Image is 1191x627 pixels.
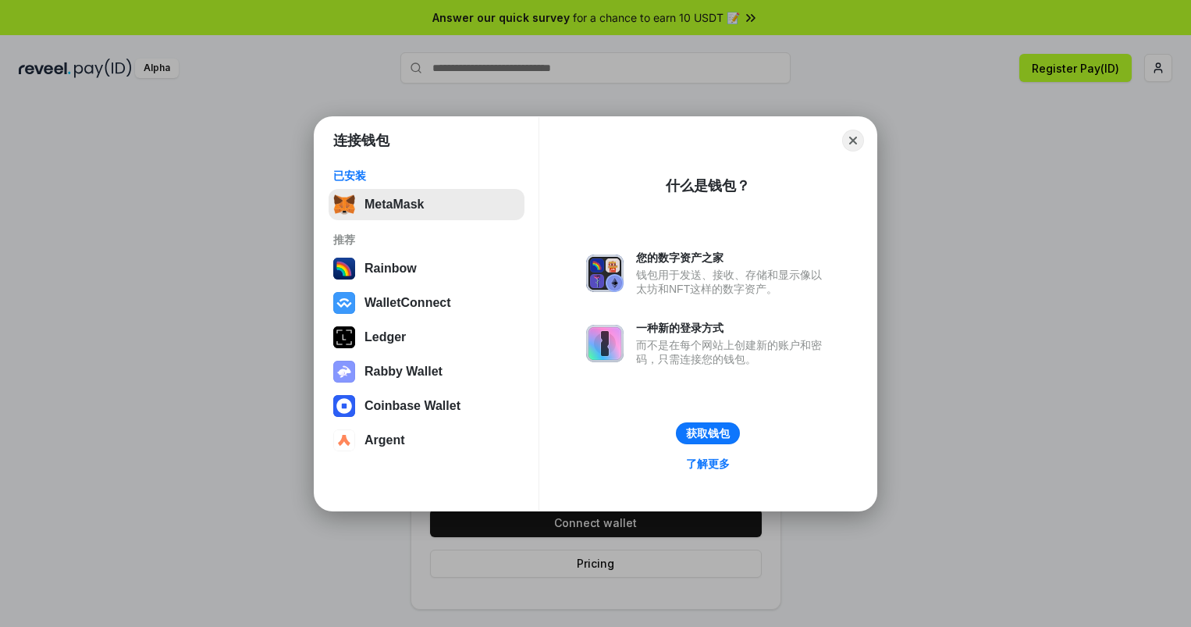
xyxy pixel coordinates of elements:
img: svg+xml,%3Csvg%20width%3D%2228%22%20height%3D%2228%22%20viewBox%3D%220%200%2028%2028%22%20fill%3D... [333,292,355,314]
button: Argent [329,425,524,456]
img: svg+xml,%3Csvg%20xmlns%3D%22http%3A%2F%2Fwww.w3.org%2F2000%2Fsvg%22%20fill%3D%22none%22%20viewBox... [586,325,624,362]
button: Ledger [329,322,524,353]
img: svg+xml,%3Csvg%20width%3D%2228%22%20height%3D%2228%22%20viewBox%3D%220%200%2028%2028%22%20fill%3D... [333,395,355,417]
img: svg+xml,%3Csvg%20width%3D%22120%22%20height%3D%22120%22%20viewBox%3D%220%200%20120%20120%22%20fil... [333,258,355,280]
div: MetaMask [364,198,424,212]
div: Rabby Wallet [364,365,443,379]
div: 推荐 [333,233,520,247]
img: svg+xml,%3Csvg%20width%3D%2228%22%20height%3D%2228%22%20viewBox%3D%220%200%2028%2028%22%20fill%3D... [333,429,355,451]
div: WalletConnect [364,296,451,310]
div: 而不是在每个网站上创建新的账户和密码，只需连接您的钱包。 [636,338,830,366]
button: Close [842,130,864,151]
button: MetaMask [329,189,524,220]
div: 一种新的登录方式 [636,321,830,335]
button: Coinbase Wallet [329,390,524,422]
div: 了解更多 [686,457,730,471]
img: svg+xml,%3Csvg%20xmlns%3D%22http%3A%2F%2Fwww.w3.org%2F2000%2Fsvg%22%20fill%3D%22none%22%20viewBox... [333,361,355,383]
h1: 连接钱包 [333,131,389,150]
div: 钱包用于发送、接收、存储和显示像以太坊和NFT这样的数字资产。 [636,268,830,296]
img: svg+xml,%3Csvg%20xmlns%3D%22http%3A%2F%2Fwww.w3.org%2F2000%2Fsvg%22%20fill%3D%22none%22%20viewBox... [586,255,624,292]
button: Rainbow [329,253,524,284]
div: Rainbow [364,262,417,276]
a: 了解更多 [677,454,739,474]
div: Coinbase Wallet [364,399,460,413]
img: svg+xml,%3Csvg%20xmlns%3D%22http%3A%2F%2Fwww.w3.org%2F2000%2Fsvg%22%20width%3D%2228%22%20height%3... [333,326,355,348]
div: Argent [364,433,405,447]
div: 您的数字资产之家 [636,251,830,265]
div: Ledger [364,330,406,344]
div: 已安装 [333,169,520,183]
div: 什么是钱包？ [666,176,750,195]
button: Rabby Wallet [329,356,524,387]
button: WalletConnect [329,287,524,319]
div: 获取钱包 [686,426,730,440]
img: svg+xml,%3Csvg%20fill%3D%22none%22%20height%3D%2233%22%20viewBox%3D%220%200%2035%2033%22%20width%... [333,194,355,216]
button: 获取钱包 [676,422,740,444]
